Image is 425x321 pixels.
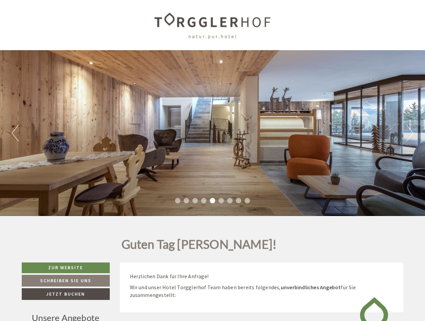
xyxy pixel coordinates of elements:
button: Next [406,125,413,141]
button: Senden [224,176,264,188]
div: [DATE] [119,5,144,17]
div: [GEOGRAPHIC_DATA] [10,20,106,25]
a: Jetzt buchen [22,288,110,300]
p: Wir und unser Hotel Torgglerhof Team haben bereits folgendes, für Sie zusammengestellt: [130,284,394,299]
a: Zur Website [22,262,110,273]
h1: Guten Tag [PERSON_NAME]! [121,238,277,254]
small: 10:13 [10,33,106,37]
a: Schreiben Sie uns [22,275,110,287]
div: Guten Tag, wie können wir Ihnen helfen? [5,18,109,39]
p: Herzlichen Dank für Ihre Anfrage! [130,273,394,280]
strong: unverbindliches Angebot [281,284,341,291]
button: Previous [12,125,19,141]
